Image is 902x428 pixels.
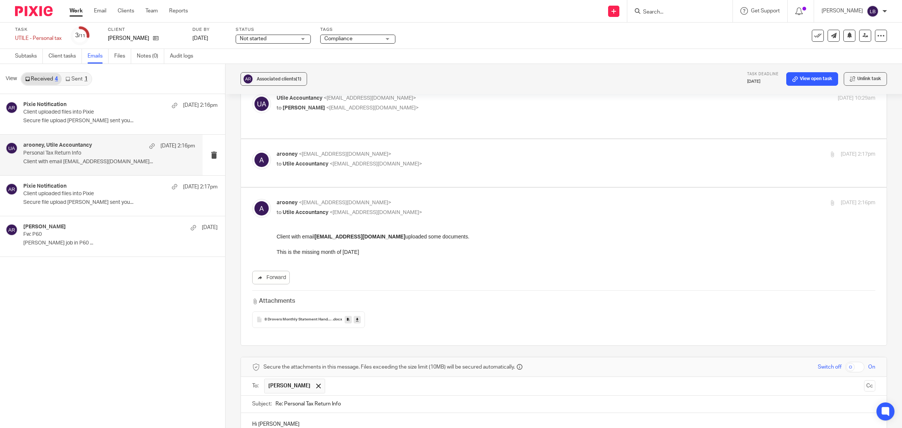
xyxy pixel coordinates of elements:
span: arooney [277,152,298,157]
div: UTILE - Personal tax [15,35,62,42]
span: <[EMAIL_ADDRESS][DOMAIN_NAME]> [299,152,391,157]
img: svg%3E [242,73,254,85]
p: [DATE] 2:16pm [841,199,875,207]
span: Utile Accountancy [283,161,328,167]
span: Task deadline [747,72,779,76]
h4: Pixie Notification [23,102,67,108]
span: Switch off [818,363,841,371]
p: Secure file upload [PERSON_NAME] sent you... [23,199,218,206]
a: Subtasks [15,49,43,64]
label: Due by [192,27,226,33]
span: <[EMAIL_ADDRESS][DOMAIN_NAME]> [326,105,419,111]
a: Received4 [21,73,62,85]
span: (1) [296,77,301,81]
a: Team [145,7,158,15]
label: To: [252,382,260,390]
span: [DATE] [192,36,208,41]
p: [DATE] 10:29am [838,94,875,102]
p: Fw: P60 [23,231,179,238]
p: Secure file upload [PERSON_NAME] sent you... [23,118,218,124]
span: [PERSON_NAME] [283,105,325,111]
span: <[EMAIL_ADDRESS][DOMAIN_NAME]> [324,96,416,101]
span: .docx [333,317,342,322]
span: to [277,210,281,215]
p: [PERSON_NAME] job in P60 ... [23,240,218,246]
span: [PERSON_NAME] [268,382,310,390]
p: [DATE] 2:17pm [841,150,875,158]
a: Client tasks [48,49,82,64]
a: Emails [88,49,109,64]
img: svg%3E [252,199,271,218]
img: svg%3E [867,5,879,17]
span: <[EMAIL_ADDRESS][DOMAIN_NAME]> [330,161,422,167]
label: Tags [320,27,395,33]
h4: Pixie Notification [23,183,67,190]
a: View open task [786,72,838,86]
div: 4 [55,76,58,82]
button: Cc [864,380,875,392]
p: [DATE] [202,224,218,231]
span: <[EMAIL_ADDRESS][DOMAIN_NAME]> [330,210,422,215]
p: Client uploaded files into Pixie [23,191,179,197]
strong: [EMAIL_ADDRESS][DOMAIN_NAME] [38,1,129,7]
label: Task [15,27,62,33]
h4: [PERSON_NAME] [23,224,66,230]
p: [DATE] 2:17pm [183,183,218,191]
img: svg%3E [252,150,271,169]
img: svg%3E [6,142,18,154]
p: [PERSON_NAME] [822,7,863,15]
img: svg%3E [6,102,18,114]
span: Secure the attachments in this message. Files exceeding the size limit (10MB) will be secured aut... [263,363,515,371]
p: Client uploaded files into Pixie [23,109,179,115]
a: Work [70,7,83,15]
p: [DATE] [747,79,779,85]
p: [PERSON_NAME] [108,35,149,42]
span: Compliance [324,36,353,41]
span: Utile Accountancy [283,210,328,215]
div: 3 [75,31,85,40]
p: Client with email [EMAIL_ADDRESS][DOMAIN_NAME]... [23,159,195,165]
a: Forward [252,271,290,284]
img: Pixie [15,6,53,16]
a: Files [114,49,131,64]
span: Get Support [751,8,780,14]
img: svg%3E [6,224,18,236]
div: 1 [85,76,88,82]
span: 8 Drovers Monthly Statement Hands & St Romain [DATE] [265,317,333,322]
p: [DATE] 2:16pm [183,102,218,109]
p: [DATE] 2:16pm [160,142,195,150]
img: svg%3E [252,94,271,113]
input: Search [642,9,710,16]
span: Utile Accountancy [277,96,322,101]
a: Sent1 [62,73,91,85]
button: 8 Drovers Monthly Statement Hands & St Romain [DATE].docx [252,311,365,328]
p: Hi [PERSON_NAME] [252,420,875,428]
h4: arooney, Utile Accountancy [23,142,92,149]
span: arooney [277,200,298,205]
span: to [277,161,281,167]
span: <[EMAIL_ADDRESS][DOMAIN_NAME]> [299,200,391,205]
img: svg%3E [6,183,18,195]
span: View [6,75,17,83]
label: Client [108,27,183,33]
a: Notes (0) [137,49,164,64]
span: On [868,363,875,371]
a: Reports [169,7,188,15]
p: Personal Tax Return Info [23,150,161,156]
button: Associated clients(1) [241,72,307,86]
a: Email [94,7,106,15]
span: to [277,105,281,111]
h3: Attachments [252,297,295,305]
a: Audit logs [170,49,199,64]
button: Unlink task [844,72,887,86]
small: /11 [79,34,85,38]
span: Not started [240,36,266,41]
span: Associated clients [257,77,301,81]
label: Subject: [252,400,272,408]
a: Clients [118,7,134,15]
label: Status [236,27,311,33]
